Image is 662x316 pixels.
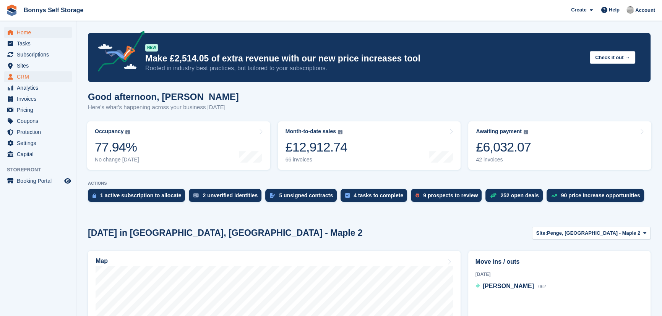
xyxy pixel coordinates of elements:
img: active_subscription_to_allocate_icon-d502201f5373d7db506a760aba3b589e785aa758c864c3986d89f69b8ff3... [92,193,96,198]
a: menu [4,105,72,115]
span: Subscriptions [17,49,63,60]
a: menu [4,60,72,71]
div: 90 price increase opportunities [561,192,640,198]
a: menu [4,71,72,82]
h2: Move ins / outs [475,257,643,266]
div: 66 invoices [286,156,347,163]
div: 4 tasks to complete [354,192,403,198]
span: Analytics [17,82,63,93]
span: Home [17,27,63,38]
a: menu [4,49,72,60]
span: Storefront [7,166,76,174]
span: Tasks [17,38,63,49]
img: price-adjustments-announcement-icon-8257ccfd72463d97f412b2fc003d46551f7dbcb40ab6d574587a9cd5c0d94... [91,31,145,74]
span: Create [571,6,586,14]
div: 42 invoices [476,156,531,163]
img: icon-info-grey-7440780725fd019a000dd9b08b2336e03edf1995a4989e88bcd33f0948082b44.svg [125,130,130,134]
div: [DATE] [475,271,643,278]
span: Settings [17,138,63,148]
a: Awaiting payment £6,032.07 42 invoices [468,121,651,170]
img: icon-info-grey-7440780725fd019a000dd9b08b2336e03edf1995a4989e88bcd33f0948082b44.svg [338,130,342,134]
button: Site: Penge, [GEOGRAPHIC_DATA] - Maple 2 [532,227,651,239]
span: [PERSON_NAME] [483,283,534,289]
div: No change [DATE] [95,156,139,163]
div: Occupancy [95,128,123,135]
span: Coupons [17,116,63,126]
a: menu [4,27,72,38]
img: task-75834270c22a3079a89374b754ae025e5fb1db73e45f91037f5363f120a921f8.svg [345,193,350,198]
a: 2 unverified identities [189,189,265,206]
div: 9 prospects to review [423,192,478,198]
span: Account [635,6,655,14]
span: Penge, [GEOGRAPHIC_DATA] - Maple 2 [547,229,640,237]
a: menu [4,94,72,104]
a: menu [4,127,72,137]
a: 90 price increase opportunities [547,189,648,206]
p: Here's what's happening across your business [DATE] [88,103,239,112]
h2: [DATE] in [GEOGRAPHIC_DATA], [GEOGRAPHIC_DATA] - Maple 2 [88,228,363,238]
img: icon-info-grey-7440780725fd019a000dd9b08b2336e03edf1995a4989e88bcd33f0948082b44.svg [524,130,528,134]
div: 77.94% [95,139,139,155]
div: Awaiting payment [476,128,522,135]
a: 252 open deals [485,189,546,206]
a: 5 unsigned contracts [265,189,341,206]
img: verify_identity-adf6edd0f0f0b5bbfe63781bf79b02c33cf7c696d77639b501bdc392416b5a36.svg [193,193,199,198]
a: [PERSON_NAME] 062 [475,282,546,292]
span: Site: [536,229,547,237]
span: Invoices [17,94,63,104]
a: Preview store [63,176,72,185]
span: Pricing [17,105,63,115]
p: ACTIONS [88,181,651,186]
img: stora-icon-8386f47178a22dfd0bd8f6a31ec36ba5ce8667c1dd55bd0f319d3a0aa187defe.svg [6,5,18,16]
a: menu [4,116,72,126]
div: Month-to-date sales [286,128,336,135]
a: menu [4,176,72,186]
a: 9 prospects to review [411,189,485,206]
span: Help [609,6,620,14]
div: 2 unverified identities [203,192,258,198]
span: Booking Portal [17,176,63,186]
a: menu [4,38,72,49]
a: 4 tasks to complete [341,189,411,206]
span: CRM [17,71,63,82]
img: James Bonny [626,6,634,14]
a: Month-to-date sales £12,912.74 66 invoices [278,121,461,170]
span: 062 [538,284,546,289]
div: 252 open deals [500,192,539,198]
div: £6,032.07 [476,139,531,155]
div: NEW [145,44,158,52]
div: £12,912.74 [286,139,347,155]
span: Protection [17,127,63,137]
img: prospect-51fa495bee0391a8d652442698ab0144808aea92771e9ea1ae160a38d050c398.svg [415,193,419,198]
a: menu [4,82,72,93]
h1: Good afternoon, [PERSON_NAME] [88,92,239,102]
h2: Map [96,258,108,264]
a: menu [4,149,72,160]
a: Bonnys Self Storage [21,4,86,16]
img: contract_signature_icon-13c848040528278c33f63329250d36e43548de30e8caae1d1a13099fd9432cc5.svg [270,193,275,198]
a: Occupancy 77.94% No change [DATE] [87,121,270,170]
a: 1 active subscription to allocate [88,189,189,206]
button: Check it out → [590,51,635,64]
div: 5 unsigned contracts [279,192,333,198]
a: menu [4,138,72,148]
p: Rooted in industry best practices, but tailored to your subscriptions. [145,64,584,73]
img: price_increase_opportunities-93ffe204e8149a01c8c9dc8f82e8f89637d9d84a8eef4429ea346261dce0b2c0.svg [551,194,557,197]
span: Sites [17,60,63,71]
span: Capital [17,149,63,160]
p: Make £2,514.05 of extra revenue with our new price increases tool [145,53,584,64]
div: 1 active subscription to allocate [100,192,181,198]
img: deal-1b604bf984904fb50ccaf53a9ad4b4a5d6e5aea283cecdc64d6e3604feb123c2.svg [490,193,496,198]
